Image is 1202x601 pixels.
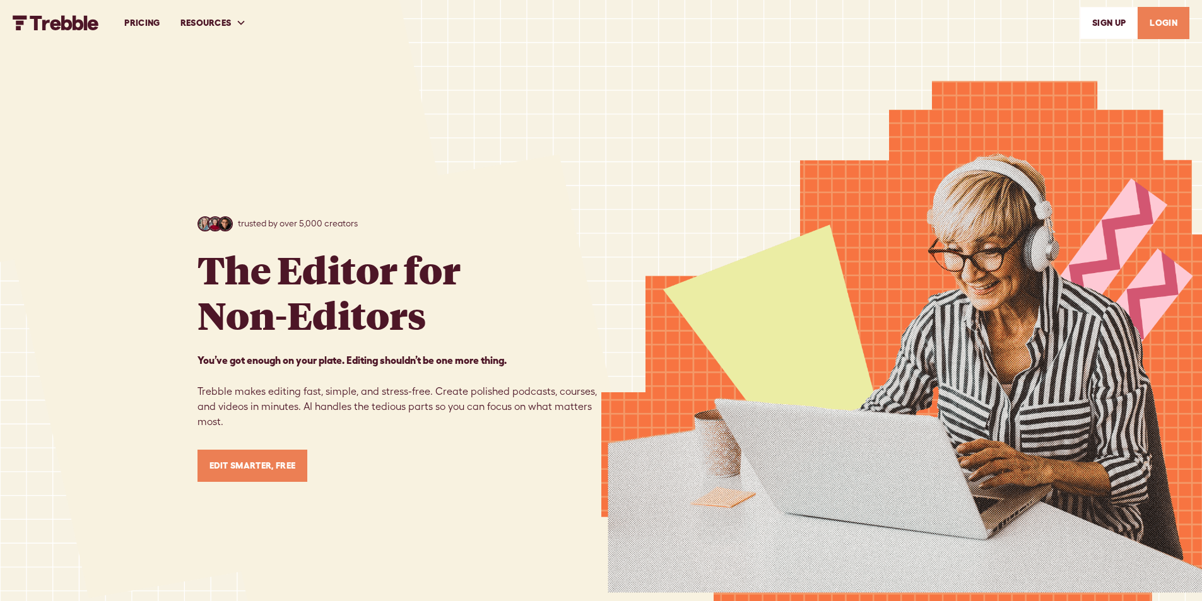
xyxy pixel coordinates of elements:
div: RESOURCES [180,16,232,30]
p: Trebble makes editing fast, simple, and stress-free. Create polished podcasts, courses, and video... [197,353,601,429]
a: SIGn UP [1080,7,1138,39]
p: trusted by over 5,000 creators [238,217,358,230]
img: Trebble FM Logo [13,15,99,30]
a: PRICING [114,1,170,45]
a: home [13,15,99,30]
a: Edit Smarter, Free [197,450,308,482]
div: RESOURCES [170,1,257,45]
a: LOGIN [1138,7,1189,39]
h1: The Editor for Non-Editors [197,247,461,337]
strong: You’ve got enough on your plate. Editing shouldn’t be one more thing. ‍ [197,354,507,366]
